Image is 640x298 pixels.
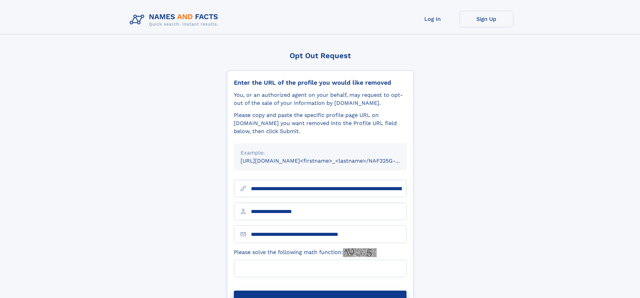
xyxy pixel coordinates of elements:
[234,111,407,135] div: Please copy and paste the specific profile page URL on [DOMAIN_NAME] you want removed into the Pr...
[227,51,414,60] div: Opt Out Request
[234,79,407,86] div: Enter the URL of the profile you would like removed
[234,248,377,257] label: Please solve the following math function:
[460,11,513,27] a: Sign Up
[234,91,407,107] div: You, or an authorized agent on your behalf, may request to opt-out of the sale of your informatio...
[406,11,460,27] a: Log In
[241,149,400,157] div: Example:
[127,11,224,29] img: Logo Names and Facts
[241,158,419,164] small: [URL][DOMAIN_NAME]<firstname>_<lastname>/NAF325G-xxxxxxxx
